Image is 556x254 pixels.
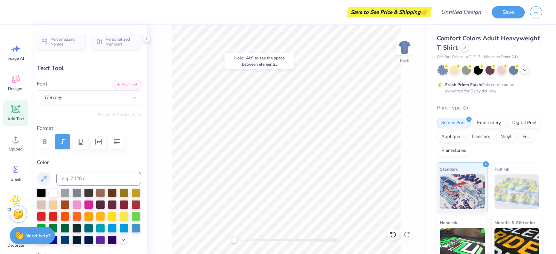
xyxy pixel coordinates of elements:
[10,177,21,182] span: Greek
[25,232,50,239] strong: Need help?
[437,104,542,112] div: Print Type
[437,34,540,52] span: Comfort Colors Adult Heavyweight T-Shirt
[400,58,409,64] div: Back
[440,165,458,173] span: Standard
[37,64,141,73] div: Text Tool
[37,80,47,88] label: Font
[106,37,137,47] span: Personalized Numbers
[484,54,519,60] span: Minimum Order: 24 +
[437,132,465,142] div: Applique
[50,37,82,47] span: Personalized Names
[494,165,509,173] span: Puff Ink
[497,132,516,142] div: Vinyl
[9,146,23,152] span: Upload
[437,54,463,60] span: Comfort Colors
[8,56,24,61] span: Image AI
[37,34,86,50] button: Personalized Names
[56,172,141,186] input: e.g. 7428 c
[37,124,141,132] label: Format
[98,112,141,117] button: Switch to Greek Letters
[508,118,541,128] div: Digital Print
[113,80,141,89] button: Add Font
[518,132,534,142] div: Foil
[224,53,294,69] div: Hold “Alt” to see the space between elements.
[440,219,457,226] span: Neon Ink
[466,54,481,60] span: # C1717
[437,118,471,128] div: Screen Print
[445,82,482,88] strong: Fresh Prints Flash:
[492,6,525,18] button: Save
[37,158,141,166] label: Color
[467,132,494,142] div: Transfers
[494,174,539,209] img: Puff Ink
[231,237,238,244] div: Accessibility label
[437,146,471,156] div: Rhinestones
[440,174,485,209] img: Standard
[473,118,506,128] div: Embroidery
[349,7,430,17] div: Save to See Price & Shipping
[7,116,24,122] span: Add Text
[92,34,141,50] button: Personalized Numbers
[435,5,486,19] input: Untitled Design
[4,207,27,218] span: Clipart & logos
[445,82,531,94] div: This color can be expedited for 5 day delivery.
[494,219,535,226] span: Metallic & Glitter Ink
[8,86,23,91] span: Designs
[7,243,24,248] span: Decorate
[420,8,428,16] span: 👉
[398,40,411,54] img: Back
